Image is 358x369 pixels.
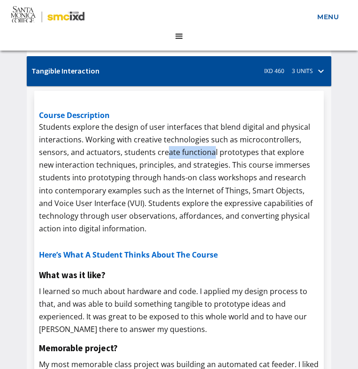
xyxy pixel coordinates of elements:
h5: course description [39,110,319,121]
p: I learned so much about hardware and code. I applied my design process to that, and was able to b... [39,285,319,336]
address: menu [165,22,193,50]
h5: What was it like? [39,267,319,282]
p: Students explore the design of user interfaces that blend digital and physical interactions. Work... [39,121,319,236]
h6: here’s what a student thinks about the course [39,249,319,260]
img: Santa Monica College - SMC IxD logo [11,6,84,28]
h5: Memorable project? [39,340,319,355]
a: menu [312,8,343,25]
